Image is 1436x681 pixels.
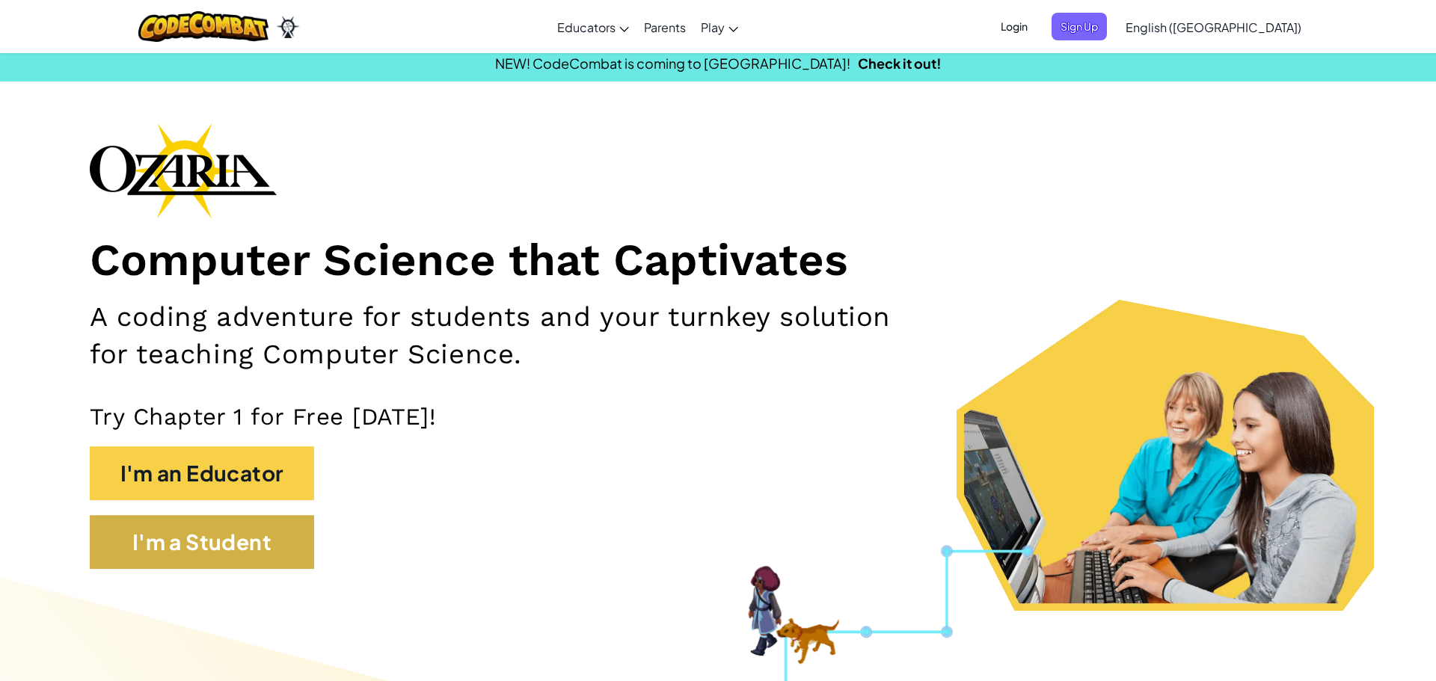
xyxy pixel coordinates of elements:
[90,298,932,372] h2: A coding adventure for students and your turnkey solution for teaching Computer Science.
[90,446,314,500] button: I'm an Educator
[1118,7,1309,47] a: English ([GEOGRAPHIC_DATA])
[90,233,1346,288] h1: Computer Science that Captivates
[693,7,746,47] a: Play
[90,515,314,569] button: I'm a Student
[1052,13,1107,40] button: Sign Up
[138,11,269,42] img: CodeCombat logo
[495,55,850,72] span: NEW! CodeCombat is coming to [GEOGRAPHIC_DATA]!
[636,7,693,47] a: Parents
[557,19,616,35] span: Educators
[701,19,725,35] span: Play
[550,7,636,47] a: Educators
[90,402,1346,431] p: Try Chapter 1 for Free [DATE]!
[90,123,277,218] img: Ozaria branding logo
[858,55,942,72] a: Check it out!
[992,13,1037,40] button: Login
[1126,19,1301,35] span: English ([GEOGRAPHIC_DATA])
[276,16,300,38] img: Ozaria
